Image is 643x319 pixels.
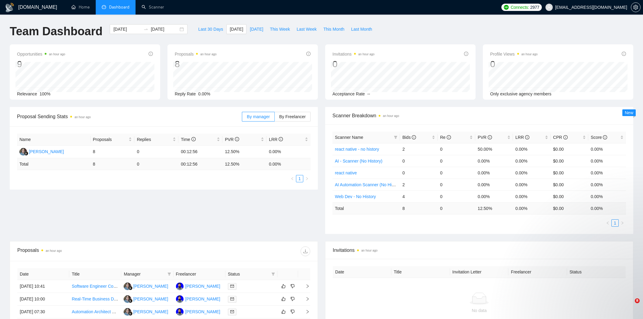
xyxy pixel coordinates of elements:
[612,220,618,226] a: 1
[91,146,135,158] td: 8
[113,26,141,33] input: Start date
[128,311,132,316] img: gigradar-bm.png
[280,295,287,303] button: like
[270,26,290,33] span: This Week
[10,24,102,39] h1: Team Dashboard
[72,309,206,314] a: Automation Architect Needed: [DOMAIN_NAME], Zapier, n8n Specialist
[551,202,588,214] td: $ 0.00
[513,143,551,155] td: 0.00%
[124,295,131,303] img: SL
[226,24,246,34] button: [DATE]
[547,5,551,9] span: user
[338,307,621,314] div: No data
[513,190,551,202] td: 0.00%
[525,135,529,139] span: info-circle
[124,308,131,316] img: SL
[393,133,399,142] span: filter
[72,297,201,301] a: Real-Time Business Dashboard Development | bolt/lovable/cursor/v0
[230,284,234,288] span: mail
[603,135,607,139] span: info-circle
[438,155,475,167] td: 0
[29,148,64,155] div: [PERSON_NAME]
[291,309,295,314] span: dislike
[488,135,492,139] span: info-circle
[521,53,538,56] time: an hour ago
[124,283,168,288] a: SL[PERSON_NAME]
[464,52,468,56] span: info-circle
[301,249,310,254] span: download
[19,149,64,154] a: SL[PERSON_NAME]
[121,268,173,280] th: Manager
[134,134,178,146] th: Replies
[230,26,243,33] span: [DATE]
[490,58,538,70] div: 0
[611,219,619,227] li: 1
[475,143,513,155] td: 50.00%
[291,297,295,301] span: dislike
[91,158,135,170] td: 8
[513,167,551,179] td: 0.00%
[289,283,296,290] button: dislike
[297,26,317,33] span: Last Week
[588,167,626,179] td: 0.00%
[296,175,303,182] li: 1
[17,158,91,170] td: Total
[438,167,475,179] td: 0
[142,5,164,10] a: searchScanner
[17,50,65,58] span: Opportunities
[266,146,311,158] td: 0.00%
[348,24,375,34] button: Last Month
[440,135,451,140] span: Re
[511,4,529,11] span: Connects:
[358,53,374,56] time: an hour ago
[588,155,626,167] td: 0.00%
[332,202,400,214] td: Total
[305,177,309,180] span: right
[335,182,402,187] a: AI Automation Scanner (No History)
[332,50,374,58] span: Invitations
[635,298,640,303] span: 8
[504,5,509,10] img: upwork-logo.png
[475,179,513,190] td: 0.00%
[250,26,263,33] span: [DATE]
[71,5,90,10] a: homeHome
[622,52,626,56] span: info-circle
[266,24,293,34] button: This Week
[49,53,65,56] time: an hour ago
[621,221,624,225] span: right
[400,155,438,167] td: 0
[551,155,588,167] td: $0.00
[230,310,234,314] span: mail
[551,190,588,202] td: $0.00
[291,177,294,180] span: left
[335,159,382,163] a: AI - Scanner (No History)
[332,112,626,119] span: Scanner Breakdown
[143,27,148,32] span: to
[176,283,184,290] img: HA
[303,175,311,182] button: right
[198,26,223,33] span: Last 30 Days
[588,179,626,190] td: 0.00%
[17,134,91,146] th: Name
[478,135,492,140] span: PVR
[438,190,475,202] td: 0
[604,219,611,227] li: Previous Page
[475,190,513,202] td: 0.00%
[133,296,168,302] div: [PERSON_NAME]
[69,280,121,293] td: Software Engineer Contractor for AI Content Tools Development
[176,295,184,303] img: HA
[332,91,365,96] span: Acceptance Rate
[74,115,91,119] time: an hour ago
[167,272,171,276] span: filter
[619,219,626,227] li: Next Page
[222,158,266,170] td: 12.50 %
[175,58,217,70] div: 8
[246,24,266,34] button: [DATE]
[513,202,551,214] td: 0.00 %
[281,284,286,289] span: like
[174,268,225,280] th: Freelancer
[588,190,626,202] td: 0.00%
[124,283,131,290] img: SL
[176,296,220,301] a: HA[PERSON_NAME]
[289,175,296,182] li: Previous Page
